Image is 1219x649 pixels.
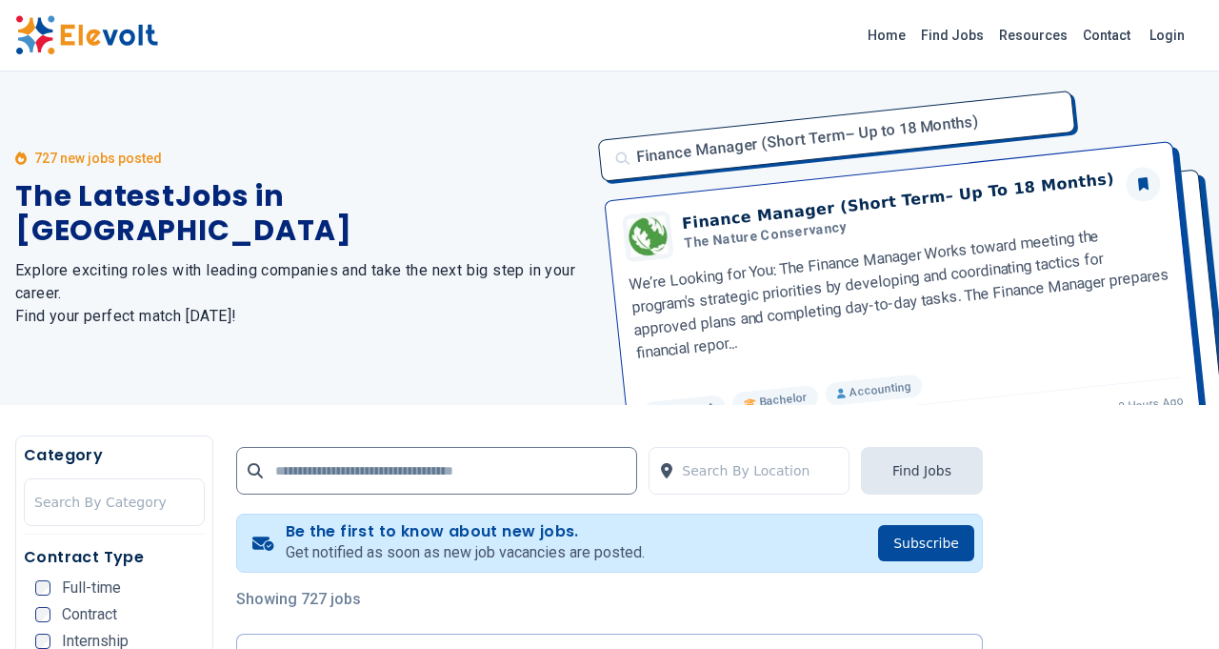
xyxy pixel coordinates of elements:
[1075,20,1138,51] a: Contact
[991,20,1075,51] a: Resources
[286,522,645,541] h4: Be the first to know about new jobs.
[15,259,587,328] h2: Explore exciting roles with leading companies and take the next big step in your career. Find you...
[35,634,50,649] input: Internship
[861,447,983,495] button: Find Jobs
[35,607,50,622] input: Contract
[878,525,974,561] button: Subscribe
[286,541,645,564] p: Get notified as soon as new job vacancies are posted.
[15,15,158,55] img: Elevolt
[24,546,205,569] h5: Contract Type
[35,580,50,596] input: Full-time
[15,179,587,248] h1: The Latest Jobs in [GEOGRAPHIC_DATA]
[62,607,117,622] span: Contract
[34,149,162,168] p: 727 new jobs posted
[236,588,983,611] p: Showing 727 jobs
[62,634,129,649] span: Internship
[860,20,913,51] a: Home
[62,580,121,596] span: Full-time
[913,20,991,51] a: Find Jobs
[24,444,205,467] h5: Category
[1138,16,1196,54] a: Login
